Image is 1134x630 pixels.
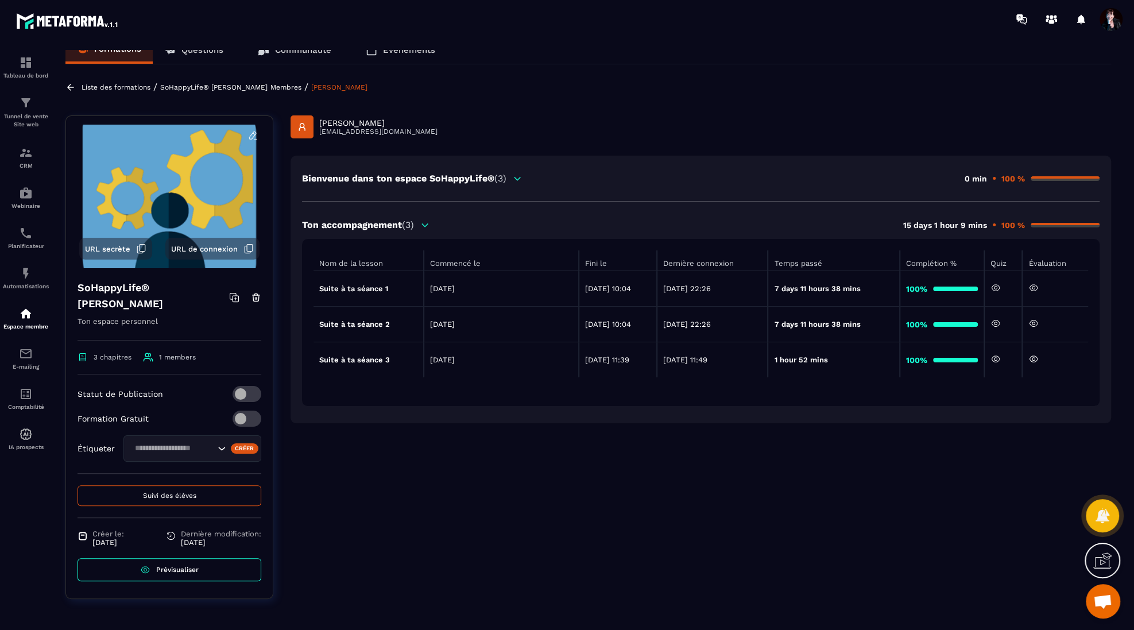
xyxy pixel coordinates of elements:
p: Formation Gratuit [78,414,149,423]
a: Événements [354,36,447,64]
a: Formations [65,36,153,64]
p: Ton accompagnement [302,219,414,230]
span: Prévisualiser [156,566,199,574]
span: (3) [402,219,414,230]
div: Créer [231,443,259,454]
span: / [153,82,157,92]
strong: 100% [906,284,927,293]
a: formationformationTableau de bord [3,47,49,87]
a: automationsautomationsWebinaire [3,177,49,218]
p: [DATE] 11:49 [663,355,761,364]
a: Prévisualiser [78,558,261,581]
button: URL de connexion [165,238,260,260]
th: Évaluation [1022,250,1088,271]
a: accountantaccountantComptabilité [3,378,49,419]
p: [DATE] [430,355,572,364]
td: 7 days 11 hours 38 mins [768,271,899,307]
a: automationsautomationsAutomatisations [3,258,49,298]
td: 1 hour 52 mins [768,342,899,378]
th: Commencé le [424,250,579,271]
td: 7 days 11 hours 38 mins [768,307,899,342]
p: Ton espace personnel [78,315,261,341]
img: logo [16,10,119,31]
td: Suite à ta séance 1 [314,271,424,307]
p: [DATE] 10:04 [585,284,651,293]
img: email [19,347,33,361]
a: Liste des formations [82,83,150,91]
span: Créer le: [92,529,124,538]
p: 100 % [1001,174,1025,183]
p: Webinaire [3,203,49,209]
p: CRM [3,163,49,169]
p: E-mailing [3,364,49,370]
span: URL secrète [85,245,130,253]
p: [DATE] [430,284,572,293]
a: Membres [270,83,301,91]
img: accountant [19,387,33,401]
p: 0 min [965,174,987,183]
p: Événements [383,45,435,55]
p: Comptabilité [3,404,49,410]
span: / [304,82,308,92]
th: Quiz [984,250,1023,271]
a: Questions [153,36,235,64]
p: Étiqueter [78,444,115,453]
p: Espace membre [3,323,49,330]
span: Dernière modification: [181,529,261,538]
p: Statut de Publication [78,389,163,399]
a: schedulerschedulerPlanificateur [3,218,49,258]
p: Tunnel de vente Site web [3,113,49,129]
img: scheduler [19,226,33,240]
th: Dernière connexion [657,250,768,271]
span: (3) [494,173,506,184]
img: automations [19,266,33,280]
img: automations [19,307,33,320]
th: Complétion % [900,250,984,271]
strong: 100% [906,355,927,365]
a: SoHappyLife® [PERSON_NAME] [160,83,268,91]
a: formationformationCRM [3,137,49,177]
p: [DATE] [92,538,124,547]
img: background [75,125,264,268]
p: [DATE] [181,538,261,547]
span: 1 members [159,353,196,361]
a: automationsautomationsEspace membre [3,298,49,338]
p: IA prospects [3,444,49,450]
p: Bienvenue dans ton espace SoHappyLife® [302,173,506,184]
strong: 100% [906,320,927,329]
a: emailemailE-mailing [3,338,49,378]
p: 15 days 1 hour 9 mins [903,221,987,230]
img: automations [19,186,33,200]
button: Suivi des élèves [78,485,261,506]
p: [DATE] [430,320,572,328]
span: Suivi des élèves [143,492,196,500]
div: Search for option [123,435,261,462]
p: Planificateur [3,243,49,249]
button: URL secrète [79,238,152,260]
span: URL de connexion [171,245,238,253]
p: 100 % [1001,221,1025,230]
img: automations [19,427,33,441]
td: Suite à ta séance 3 [314,342,424,378]
p: Automatisations [3,283,49,289]
input: Search for option [131,442,215,455]
p: [PERSON_NAME] [319,118,438,127]
h4: SoHappyLife® [PERSON_NAME] [78,280,229,312]
img: formation [19,56,33,69]
p: [EMAIL_ADDRESS][DOMAIN_NAME] [319,127,438,136]
p: Questions [181,45,223,55]
a: [PERSON_NAME] [311,83,367,91]
a: Communauté [246,36,343,64]
div: Ouvrir le chat [1086,584,1120,619]
span: 3 chapitres [94,353,131,361]
p: [DATE] 11:39 [585,355,651,364]
th: Fini le [579,250,657,271]
p: Tableau de bord [3,72,49,79]
th: Nom de la lesson [314,250,424,271]
img: formation [19,146,33,160]
td: Suite à ta séance 2 [314,307,424,342]
img: formation [19,96,33,110]
p: [DATE] 10:04 [585,320,651,328]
